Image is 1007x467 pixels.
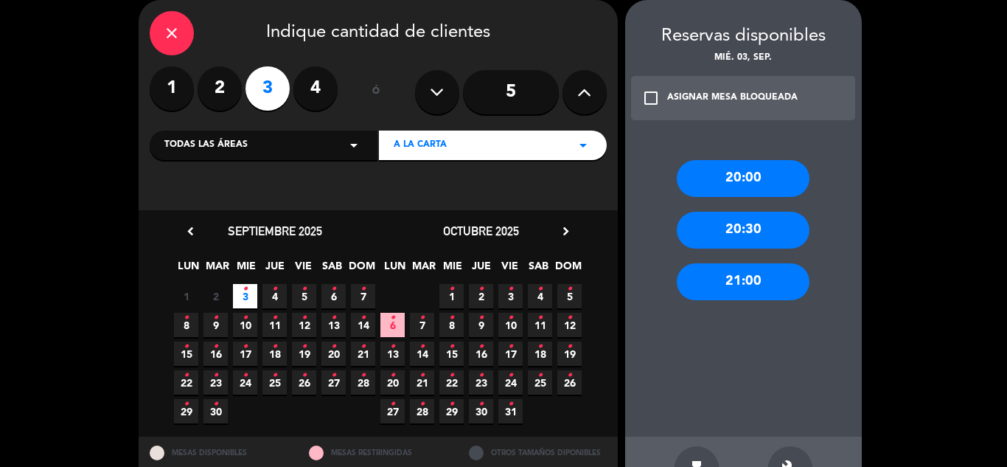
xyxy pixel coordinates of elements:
[498,257,522,282] span: VIE
[528,370,552,395] span: 25
[574,136,592,154] i: arrow_drop_down
[419,335,425,359] i: •
[557,284,582,308] span: 5
[537,364,543,387] i: •
[449,364,454,387] i: •
[469,399,493,423] span: 30
[164,138,248,153] span: Todas las áreas
[213,335,218,359] i: •
[351,284,375,308] span: 7
[302,277,307,301] i: •
[184,306,189,330] i: •
[677,160,809,197] div: 20:00
[439,342,464,366] span: 15
[557,313,582,337] span: 12
[360,364,366,387] i: •
[498,342,523,366] span: 17
[243,277,248,301] i: •
[439,313,464,337] span: 8
[380,399,405,423] span: 27
[262,342,287,366] span: 18
[508,392,513,416] i: •
[557,370,582,395] span: 26
[567,364,572,387] i: •
[469,257,493,282] span: JUE
[233,370,257,395] span: 24
[528,342,552,366] span: 18
[380,370,405,395] span: 20
[410,370,434,395] span: 21
[352,66,400,118] div: ó
[150,66,194,111] label: 1
[262,313,287,337] span: 11
[174,399,198,423] span: 29
[233,284,257,308] span: 3
[469,370,493,395] span: 23
[184,335,189,359] i: •
[390,392,395,416] i: •
[213,392,218,416] i: •
[234,257,258,282] span: MIE
[351,313,375,337] span: 14
[198,66,242,111] label: 2
[677,263,809,300] div: 21:00
[419,306,425,330] i: •
[183,224,198,239] i: chevron_left
[331,306,336,330] i: •
[390,335,395,359] i: •
[380,342,405,366] span: 13
[526,257,551,282] span: SAB
[292,284,316,308] span: 5
[174,313,198,337] span: 8
[272,306,277,330] i: •
[292,370,316,395] span: 26
[410,313,434,337] span: 7
[205,257,229,282] span: MAR
[272,335,277,359] i: •
[498,313,523,337] span: 10
[203,313,228,337] span: 9
[567,335,572,359] i: •
[410,342,434,366] span: 14
[292,313,316,337] span: 12
[537,306,543,330] i: •
[351,342,375,366] span: 21
[439,399,464,423] span: 29
[203,342,228,366] span: 16
[184,364,189,387] i: •
[243,364,248,387] i: •
[383,257,407,282] span: LUN
[440,257,464,282] span: MIE
[203,284,228,308] span: 2
[243,335,248,359] i: •
[419,364,425,387] i: •
[508,364,513,387] i: •
[243,306,248,330] i: •
[449,306,454,330] i: •
[567,306,572,330] i: •
[498,399,523,423] span: 31
[320,257,344,282] span: SAB
[228,224,322,238] span: septiembre 2025
[410,399,434,423] span: 28
[449,277,454,301] i: •
[394,138,447,153] span: A LA CARTA
[345,136,363,154] i: arrow_drop_down
[498,284,523,308] span: 3
[321,313,346,337] span: 13
[321,342,346,366] span: 20
[469,342,493,366] span: 16
[439,284,464,308] span: 1
[262,370,287,395] span: 25
[174,284,198,308] span: 1
[449,335,454,359] i: •
[558,224,574,239] i: chevron_right
[555,257,579,282] span: DOM
[411,257,436,282] span: MAR
[351,370,375,395] span: 28
[331,364,336,387] i: •
[508,306,513,330] i: •
[150,11,607,55] div: Indique cantidad de clientes
[469,284,493,308] span: 2
[321,284,346,308] span: 6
